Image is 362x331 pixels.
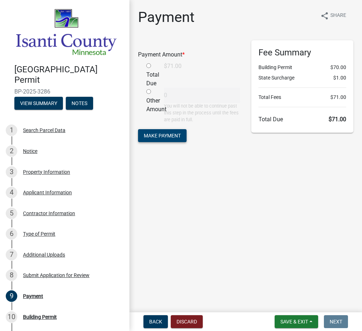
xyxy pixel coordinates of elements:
span: Share [330,12,346,20]
h1: Payment [138,9,194,26]
div: Applicant Information [23,190,72,195]
li: Building Permit [258,64,347,71]
div: 4 [6,187,17,198]
div: 6 [6,228,17,240]
div: Total Due [141,62,159,88]
button: Discard [171,315,203,328]
span: Back [149,319,162,325]
div: 10 [6,311,17,323]
button: Back [143,315,168,328]
div: 7 [6,249,17,260]
span: $71.00 [330,94,346,101]
div: 9 [6,290,17,302]
div: 3 [6,166,17,178]
div: Notice [23,149,37,154]
div: Property Information [23,169,70,174]
div: Contractor Information [23,211,75,216]
div: Building Permit [23,314,57,319]
div: Submit Application for Review [23,273,90,278]
div: 2 [6,145,17,157]
span: $1.00 [333,74,346,82]
button: Notes [66,97,93,110]
div: Type of Permit [23,231,55,236]
div: 5 [6,208,17,219]
button: View Summary [14,97,63,110]
h6: Fee Summary [258,47,347,58]
span: $70.00 [330,64,346,71]
img: Isanti County, Minnesota [14,8,118,57]
span: $71.00 [329,116,346,123]
h6: Total Due [258,116,347,123]
span: BP-2025-3286 [14,88,115,95]
wm-modal-confirm: Notes [66,101,93,106]
div: Payment Amount [133,50,246,59]
button: Next [324,315,348,328]
li: State Surcharge [258,74,347,82]
div: Additional Uploads [23,252,65,257]
div: Payment [23,294,43,299]
div: 1 [6,124,17,136]
span: Make Payment [144,132,181,138]
div: 8 [6,269,17,281]
button: shareShare [315,9,352,23]
button: Save & Exit [275,315,318,328]
button: Make Payment [138,129,187,142]
h4: [GEOGRAPHIC_DATA] Permit [14,64,124,85]
wm-modal-confirm: Summary [14,101,63,106]
div: Other Amount [141,88,159,123]
li: Total Fees [258,94,347,101]
span: Next [330,319,342,325]
div: Search Parcel Data [23,128,65,133]
span: Save & Exit [280,319,308,325]
i: share [320,12,329,20]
